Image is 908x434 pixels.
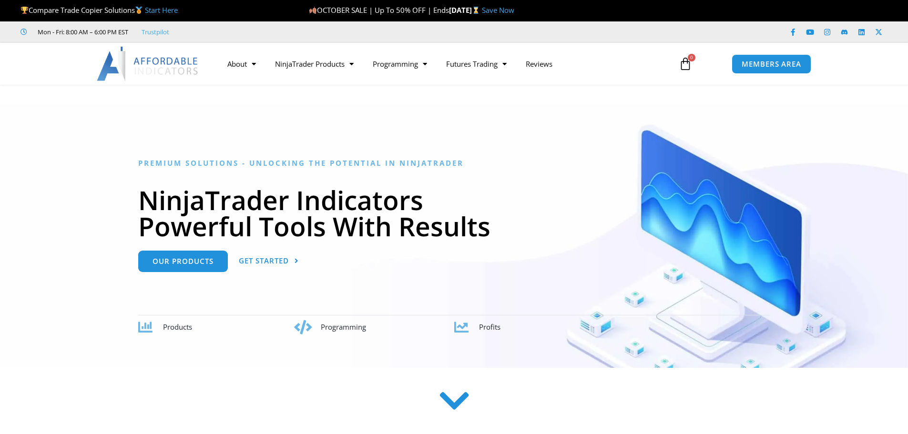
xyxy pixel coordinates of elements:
[479,322,500,332] span: Profits
[309,7,316,14] img: 🍂
[138,159,770,168] h6: Premium Solutions - Unlocking the Potential in NinjaTrader
[21,7,28,14] img: 🏆
[20,5,178,15] span: Compare Trade Copier Solutions
[437,53,516,75] a: Futures Trading
[135,7,143,14] img: 🥇
[97,47,199,81] img: LogoAI | Affordable Indicators – NinjaTrader
[664,50,706,78] a: 0
[35,26,128,38] span: Mon - Fri: 8:00 AM – 6:00 PM EST
[142,26,169,38] a: Trustpilot
[732,54,811,74] a: MEMBERS AREA
[218,53,668,75] nav: Menu
[449,5,482,15] strong: [DATE]
[309,5,449,15] span: OCTOBER SALE | Up To 50% OFF | Ends
[239,257,289,264] span: Get Started
[472,7,480,14] img: ⌛
[265,53,363,75] a: NinjaTrader Products
[163,322,192,332] span: Products
[138,251,228,272] a: Our Products
[218,53,265,75] a: About
[516,53,562,75] a: Reviews
[363,53,437,75] a: Programming
[688,54,695,61] span: 0
[239,251,299,272] a: Get Started
[742,61,801,68] span: MEMBERS AREA
[321,322,366,332] span: Programming
[153,258,214,265] span: Our Products
[482,5,514,15] a: Save Now
[138,187,770,239] h1: NinjaTrader Indicators Powerful Tools With Results
[145,5,178,15] a: Start Here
